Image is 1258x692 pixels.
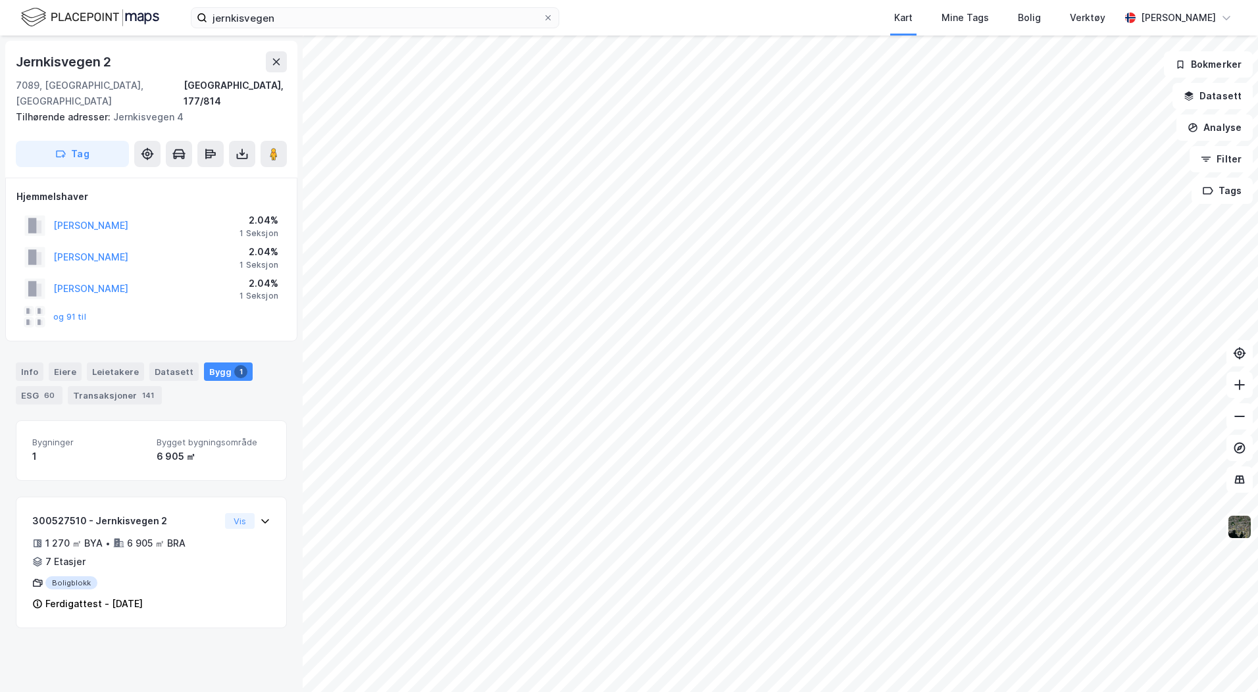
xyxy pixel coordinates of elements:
[894,10,913,26] div: Kart
[16,141,129,167] button: Tag
[105,538,111,549] div: •
[239,228,278,239] div: 1 Seksjon
[45,554,86,570] div: 7 Etasjer
[16,51,114,72] div: Jernkisvegen 2
[1141,10,1216,26] div: [PERSON_NAME]
[207,8,543,28] input: Søk på adresse, matrikkel, gårdeiere, leietakere eller personer
[239,260,278,270] div: 1 Seksjon
[239,276,278,291] div: 2.04%
[45,596,143,612] div: Ferdigattest - [DATE]
[16,109,276,125] div: Jernkisvegen 4
[157,437,270,448] span: Bygget bygningsområde
[1190,146,1253,172] button: Filter
[16,111,113,122] span: Tilhørende adresser:
[234,365,247,378] div: 1
[204,362,253,381] div: Bygg
[149,362,199,381] div: Datasett
[239,212,278,228] div: 2.04%
[942,10,989,26] div: Mine Tags
[16,78,184,109] div: 7089, [GEOGRAPHIC_DATA], [GEOGRAPHIC_DATA]
[1192,629,1258,692] iframe: Chat Widget
[127,535,186,551] div: 6 905 ㎡ BRA
[1164,51,1253,78] button: Bokmerker
[32,513,220,529] div: 300527510 - Jernkisvegen 2
[157,449,270,464] div: 6 905 ㎡
[45,535,103,551] div: 1 270 ㎡ BYA
[239,244,278,260] div: 2.04%
[49,362,82,381] div: Eiere
[68,386,162,405] div: Transaksjoner
[16,362,43,381] div: Info
[87,362,144,381] div: Leietakere
[1192,178,1253,204] button: Tags
[184,78,287,109] div: [GEOGRAPHIC_DATA], 177/814
[225,513,255,529] button: Vis
[21,6,159,29] img: logo.f888ab2527a4732fd821a326f86c7f29.svg
[239,291,278,301] div: 1 Seksjon
[1192,629,1258,692] div: Kontrollprogram for chat
[1018,10,1041,26] div: Bolig
[139,389,157,402] div: 141
[32,449,146,464] div: 1
[16,189,286,205] div: Hjemmelshaver
[41,389,57,402] div: 60
[16,386,63,405] div: ESG
[32,437,146,448] span: Bygninger
[1227,514,1252,539] img: 9k=
[1070,10,1105,26] div: Verktøy
[1176,114,1253,141] button: Analyse
[1172,83,1253,109] button: Datasett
